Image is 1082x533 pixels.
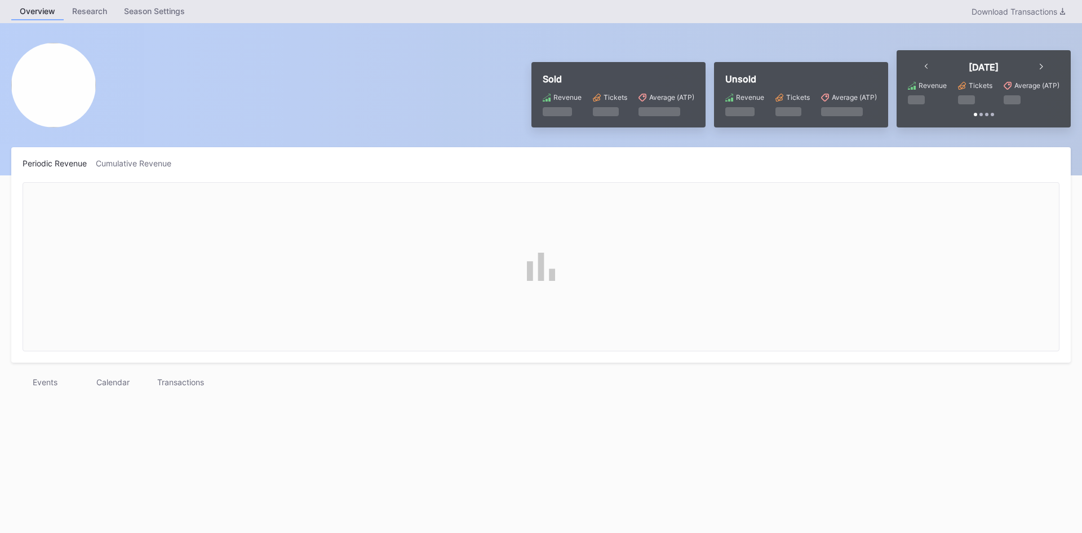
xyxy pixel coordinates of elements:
div: [DATE] [969,61,999,73]
div: Revenue [736,93,764,102]
div: Events [11,374,79,390]
div: Research [64,3,116,19]
div: Sold [543,73,694,85]
div: Revenue [919,81,947,90]
a: Research [64,3,116,20]
div: Periodic Revenue [23,158,96,168]
a: Overview [11,3,64,20]
div: Calendar [79,374,147,390]
div: Season Settings [116,3,193,19]
div: Download Transactions [972,7,1065,16]
div: Tickets [604,93,627,102]
a: Season Settings [116,3,193,20]
div: Cumulative Revenue [96,158,180,168]
div: Tickets [786,93,810,102]
div: Tickets [969,81,992,90]
div: Average (ATP) [649,93,694,102]
div: Unsold [725,73,877,85]
div: Transactions [147,374,214,390]
div: Average (ATP) [1014,81,1059,90]
div: Average (ATP) [832,93,877,102]
div: Revenue [553,93,582,102]
button: Download Transactions [966,4,1071,19]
